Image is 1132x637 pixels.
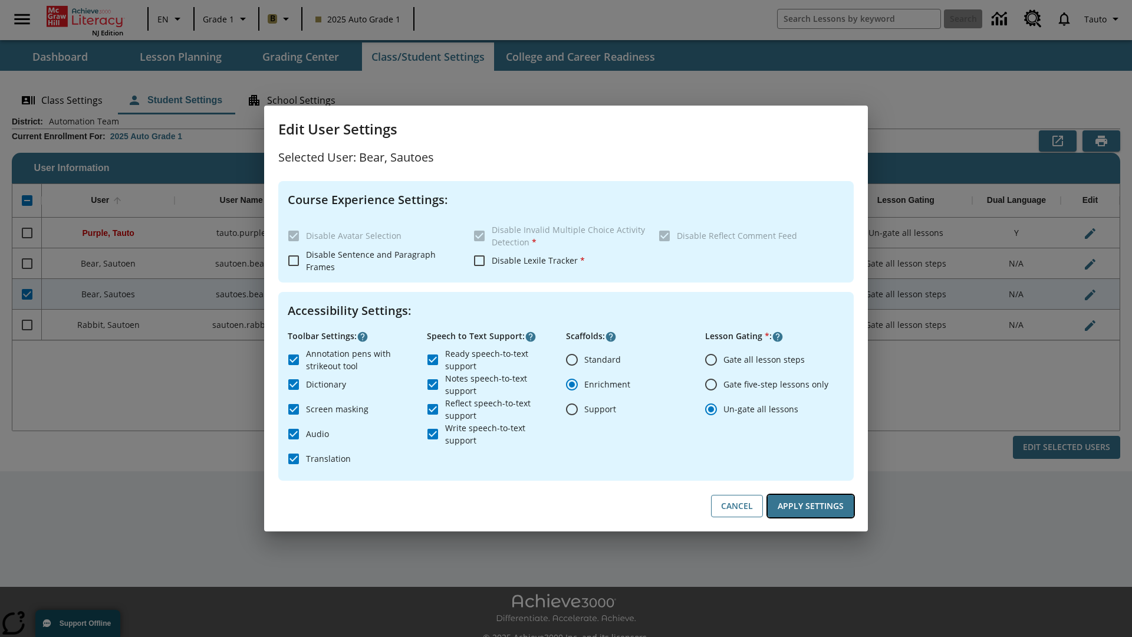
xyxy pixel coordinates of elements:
[445,347,557,372] span: Ready speech-to-text support
[306,249,436,272] span: Disable Sentence and Paragraph Frames
[652,224,835,248] label: These settings are specific to individual classes. To see these settings or make changes, please ...
[467,224,650,248] label: These settings are specific to individual classes. To see these settings or make changes, please ...
[445,422,557,446] span: Write speech-to-text support
[278,120,854,139] h3: Edit User Settings
[278,148,854,167] p: Selected User: Bear, Sautoes
[584,378,630,390] span: Enrichment
[306,452,351,465] span: Translation
[566,330,705,343] p: Scaffolds :
[705,330,844,343] p: Lesson Gating :
[306,378,346,390] span: Dictionary
[723,353,805,366] span: Gate all lesson steps
[445,372,557,397] span: Notes speech-to-text support
[772,331,784,343] button: Click here to know more about
[357,331,368,343] button: Click here to know more about
[525,331,537,343] button: Click here to know more about
[306,428,329,440] span: Audio
[281,224,464,248] label: These settings are specific to individual classes. To see these settings or make changes, please ...
[723,378,828,390] span: Gate five-step lessons only
[445,397,557,422] span: Reflect speech-to-text support
[711,495,763,518] button: Cancel
[492,255,585,266] span: Disable Lexile Tracker
[288,330,427,343] p: Toolbar Settings :
[306,403,368,415] span: Screen masking
[584,403,616,415] span: Support
[288,191,844,209] h4: Course Experience Settings :
[492,224,645,248] span: Disable Invalid Multiple Choice Activity Detection
[605,331,617,343] button: Click here to know more about
[427,330,566,343] p: Speech to Text Support :
[306,230,402,241] span: Disable Avatar Selection
[584,353,621,366] span: Standard
[677,230,797,241] span: Disable Reflect Comment Feed
[288,301,844,320] h4: Accessibility Settings :
[723,403,798,415] span: Un-gate all lessons
[306,347,417,372] span: Annotation pens with strikeout tool
[768,495,854,518] button: Apply Settings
